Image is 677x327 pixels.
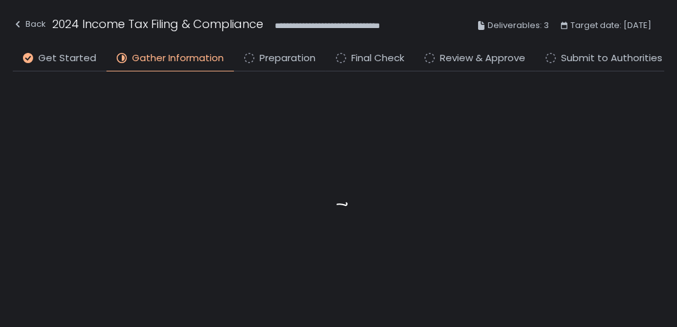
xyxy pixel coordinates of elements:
[440,51,525,66] span: Review & Approve
[351,51,404,66] span: Final Check
[488,18,549,33] span: Deliverables: 3
[52,15,263,33] h1: 2024 Income Tax Filing & Compliance
[561,51,662,66] span: Submit to Authorities
[259,51,316,66] span: Preparation
[13,17,46,32] div: Back
[571,18,652,33] span: Target date: [DATE]
[13,15,46,36] button: Back
[132,51,224,66] span: Gather Information
[38,51,96,66] span: Get Started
